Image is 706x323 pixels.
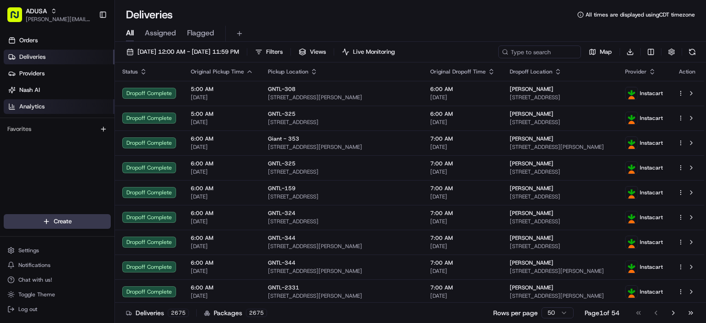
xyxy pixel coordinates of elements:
[9,37,167,51] p: Welcome 👋
[65,155,111,163] a: Powered byPylon
[268,168,416,176] span: [STREET_ADDRESS]
[626,261,638,273] img: profile_instacart_ahold_partner.png
[430,218,495,225] span: [DATE]
[510,267,610,275] span: [STREET_ADDRESS][PERSON_NAME]
[626,187,638,198] img: profile_instacart_ahold_partner.png
[268,119,416,126] span: [STREET_ADDRESS]
[19,36,38,45] span: Orders
[191,259,253,266] span: 6:00 AM
[156,91,167,102] button: Start new chat
[430,94,495,101] span: [DATE]
[510,185,553,192] span: [PERSON_NAME]
[18,247,39,254] span: Settings
[510,68,552,75] span: Dropoff Location
[6,130,74,146] a: 📗Knowledge Base
[338,45,399,58] button: Live Monitoring
[18,261,51,269] span: Notifications
[4,66,114,81] a: Providers
[640,90,663,97] span: Instacart
[493,308,538,317] p: Rows per page
[24,59,152,69] input: Clear
[626,236,638,248] img: profile_instacart_ahold_partner.png
[268,110,296,118] span: GNTL-325
[430,267,495,275] span: [DATE]
[430,185,495,192] span: 7:00 AM
[145,28,176,39] span: Assigned
[626,87,638,99] img: profile_instacart_ahold_partner.png
[640,288,663,295] span: Instacart
[640,114,663,122] span: Instacart
[430,135,495,142] span: 7:00 AM
[18,306,37,313] span: Log out
[686,45,699,58] button: Refresh
[430,243,495,250] span: [DATE]
[498,45,581,58] input: Type to search
[430,160,495,167] span: 7:00 AM
[430,284,495,291] span: 7:00 AM
[268,259,296,266] span: GNTL-344
[9,88,26,104] img: 1736555255976-a54dd68f-1ca7-489b-9aae-adbdc363a1c4
[510,243,610,250] span: [STREET_ADDRESS]
[430,292,495,300] span: [DATE]
[430,259,495,266] span: 7:00 AM
[510,234,553,242] span: [PERSON_NAME]
[126,308,189,317] div: Deliveries
[191,218,253,225] span: [DATE]
[19,69,45,78] span: Providers
[137,48,239,56] span: [DATE] 12:00 AM - [DATE] 11:59 PM
[4,303,111,316] button: Log out
[626,137,638,149] img: profile_instacart_ahold_partner.png
[26,16,91,23] button: [PERSON_NAME][EMAIL_ADDRESS][PERSON_NAME][PERSON_NAME][DOMAIN_NAME]
[625,68,647,75] span: Provider
[4,244,111,257] button: Settings
[74,130,151,146] a: 💻API Documentation
[122,68,138,75] span: Status
[510,292,610,300] span: [STREET_ADDRESS][PERSON_NAME]
[4,4,95,26] button: ADUSA[PERSON_NAME][EMAIL_ADDRESS][PERSON_NAME][PERSON_NAME][DOMAIN_NAME]
[510,119,610,126] span: [STREET_ADDRESS]
[268,292,416,300] span: [STREET_ADDRESS][PERSON_NAME]
[191,110,253,118] span: 5:00 AM
[191,292,253,300] span: [DATE]
[510,259,553,266] span: [PERSON_NAME]
[268,68,308,75] span: Pickup Location
[268,185,296,192] span: GNTL-159
[246,309,267,317] div: 2675
[268,210,296,217] span: GNTL-324
[19,102,45,111] span: Analytics
[266,48,283,56] span: Filters
[168,309,189,317] div: 2675
[268,218,416,225] span: [STREET_ADDRESS]
[31,97,116,104] div: We're available if you need us!
[191,85,253,93] span: 5:00 AM
[430,119,495,126] span: [DATE]
[91,156,111,163] span: Pylon
[191,143,253,151] span: [DATE]
[18,276,52,283] span: Chat with us!
[19,53,46,61] span: Deliveries
[268,284,299,291] span: GNTL-2331
[268,234,296,242] span: GNTL-344
[430,234,495,242] span: 7:00 AM
[204,308,267,317] div: Packages
[295,45,330,58] button: Views
[31,88,151,97] div: Start new chat
[4,288,111,301] button: Toggle Theme
[510,210,553,217] span: [PERSON_NAME]
[268,135,299,142] span: Giant - 353
[126,28,134,39] span: All
[191,119,253,126] span: [DATE]
[4,99,114,114] a: Analytics
[626,286,638,298] img: profile_instacart_ahold_partner.png
[268,243,416,250] span: [STREET_ADDRESS][PERSON_NAME]
[430,143,495,151] span: [DATE]
[510,168,610,176] span: [STREET_ADDRESS]
[310,48,326,56] span: Views
[54,217,72,226] span: Create
[510,135,553,142] span: [PERSON_NAME]
[191,234,253,242] span: 6:00 AM
[191,168,253,176] span: [DATE]
[4,122,111,136] div: Favorites
[586,11,695,18] span: All times are displayed using CDT timezone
